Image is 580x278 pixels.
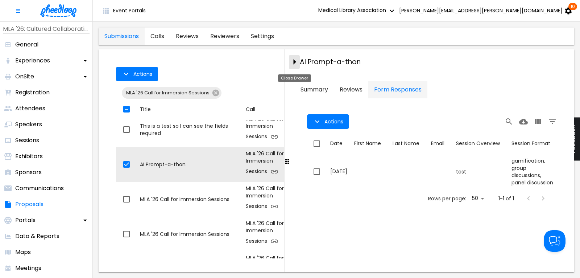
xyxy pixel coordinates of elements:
span: Medical Library Association [318,7,396,14]
button: Sort [327,137,345,150]
span: Event Portals [113,8,146,13]
button: Filter Table [545,114,560,129]
button: Sort [453,137,503,150]
button: tab-Form Responses [368,81,427,98]
p: Data & Reports [15,232,59,241]
span: [PERSON_NAME][EMAIL_ADDRESS][PERSON_NAME][DOMAIN_NAME] [399,8,563,13]
button: Sort [428,137,447,150]
button: Sort [390,137,422,150]
button: [PERSON_NAME][EMAIL_ADDRESS][PERSON_NAME][DOMAIN_NAME] 10 [398,4,574,18]
p: Speakers [15,120,42,129]
p: OnSite [15,72,34,81]
p: General [15,40,38,49]
span: 10 [568,3,577,10]
div: gamification, group discussions, panel discussion [511,157,556,186]
p: [DATE] [330,168,348,175]
p: Sessions [15,136,39,145]
div: MLA '26 Call for Immersion Sessions [140,230,240,238]
div: MLA '26 Call for Immersion Sessions [246,220,295,249]
div: simple tabs example [295,81,571,98]
p: Communications [15,184,64,193]
span: Actions [133,71,152,77]
p: Meetings [15,264,41,273]
div: Last Name [393,139,419,148]
button: tab-Summary [295,81,334,98]
div: Title [140,105,240,114]
p: MLA '26: Cultured Collaborations [3,25,90,33]
button: close-drawer [289,55,300,69]
a: proposals-tab-reviewers [204,28,245,45]
div: 50 [469,193,487,204]
p: Sponsors [15,168,42,177]
div: AI Prompt-a-thon [140,161,240,168]
div: Session Overview [456,139,500,148]
div: Email [431,139,444,148]
span: Feedback [569,125,576,154]
p: Portals [15,216,36,225]
div: Call [246,105,295,114]
div: MLA '26 Call for Immersion Sessions [140,196,240,203]
button: Sort [509,137,553,150]
svg: Drag to resize [285,159,289,164]
div: Date [330,139,343,148]
p: Proposals [15,200,43,209]
button: Actions [307,114,349,129]
a: proposals-tab-settings [245,28,280,45]
img: logo [40,4,76,17]
h3: AI Prompt-a-thon [300,58,361,66]
button: View Columns [531,114,545,129]
p: Exhibitors [15,152,43,161]
div: MLA '26 Call for Immersion Sessions [246,185,295,214]
p: Rows per page: [428,195,466,202]
div: proposals tabs [99,28,280,45]
div: Close Drawer [278,74,311,82]
button: Actions [116,67,158,81]
div: Session Format [511,139,550,148]
a: proposals-tab-reviews [170,28,204,45]
button: tab-Reviews [334,81,368,98]
a: proposals-tab-calls [145,28,170,45]
button: Sort [351,137,384,150]
button: Download CSV [516,114,531,129]
p: Attendees [15,104,45,113]
iframe: Help Scout Beacon - Open [544,230,565,252]
button: Event Portals [96,4,152,18]
div: First Name [354,139,381,148]
div: test [456,168,506,175]
p: Maps [15,248,31,257]
a: proposals-tab-submissions [99,28,145,45]
div: MLA '26 Call for Immersion Sessions [122,87,221,99]
button: Search [502,114,516,129]
p: Registration [15,88,50,97]
div: This is a test so I can see the fields required [140,122,240,137]
button: Medical Library Association [317,4,398,18]
div: MLA '26 Call for Immersion Sessions [246,115,295,144]
div: drag-to-resize [284,49,289,272]
span: MLA '26 Call for Immersion Sessions [122,90,214,96]
span: Actions [324,119,343,124]
p: 1-1 of 1 [498,195,514,202]
div: Table Toolbar [306,110,560,133]
p: Experiences [15,56,50,65]
div: MLA '26 Call for Immersion Sessions [246,150,295,179]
